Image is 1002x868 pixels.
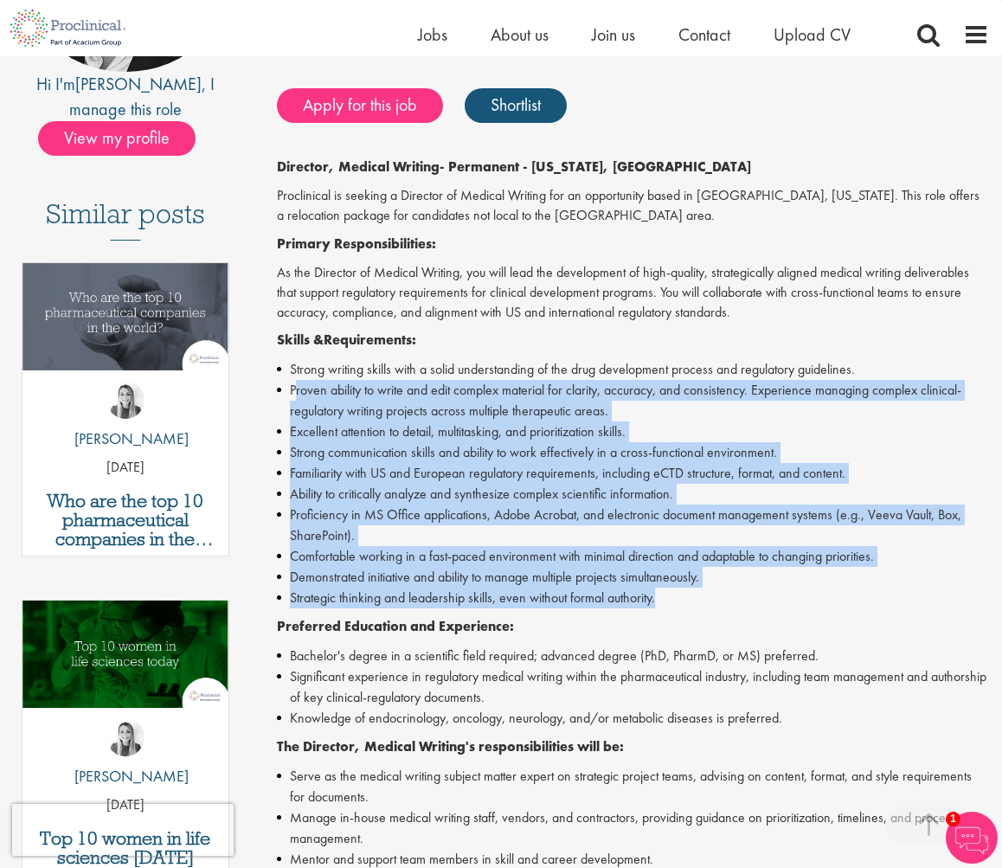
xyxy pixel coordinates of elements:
li: Proven ability to write and edit complex material for clarity, accuracy, and consistency. Experie... [277,380,990,421]
a: Jobs [418,23,447,46]
strong: Preferred Education and Experience: [277,617,514,635]
li: Significant experience in regulatory medical writing within the pharmaceutical industry, includin... [277,666,990,708]
p: [DATE] [22,458,228,478]
img: Top 10 pharmaceutical companies in the world 2025 [22,263,228,370]
p: Proclinical is seeking a Director of Medical Writing for an opportunity based in [GEOGRAPHIC_DATA... [277,186,990,226]
strong: The Director, Medical Writing's responsibilities will be: [277,737,624,755]
span: View my profile [38,121,196,156]
a: Contact [678,23,730,46]
a: Apply for this job [277,88,443,123]
img: Top 10 women in life sciences today [22,601,228,707]
iframe: reCAPTCHA [12,804,234,856]
li: Proficiency in MS Office applications, Adobe Acrobat, and electronic document management systems ... [277,505,990,546]
strong: Requirements: [324,331,416,349]
li: Ability to critically analyze and synthesize complex scientific information. [277,484,990,505]
li: Bachelor's degree in a scientific field required; advanced degree (PhD, PharmD, or MS) preferred. [277,646,990,666]
li: Excellent attention to detail, multitasking, and prioritization skills. [277,421,990,442]
h3: Similar posts [46,199,205,241]
p: [PERSON_NAME] [61,428,189,450]
li: Familiarity with US and European regulatory requirements, including eCTD structure, format, and c... [277,463,990,484]
li: Demonstrated initiative and ability to manage multiple projects simultaneously. [277,567,990,588]
li: Knowledge of endocrinology, oncology, neurology, and/or metabolic diseases is preferred. [277,708,990,729]
a: Who are the top 10 pharmaceutical companies in the world? (2025) [31,492,220,549]
img: Hannah Burke [106,718,145,756]
li: Comfortable working in a fast-paced environment with minimal direction and adaptable to changing ... [277,546,990,567]
strong: Primary Responsibilities: [277,235,436,253]
strong: Director, Medical Writing [277,158,440,176]
a: [PERSON_NAME] [75,73,202,95]
a: Join us [592,23,635,46]
strong: - Permanent - [US_STATE], [GEOGRAPHIC_DATA] [440,158,751,176]
a: Link to a post [22,263,228,416]
img: Hannah Burke [106,381,145,419]
li: Strong communication skills and ability to work effectively in a cross-functional environment. [277,442,990,463]
li: Strong writing skills with a solid understanding of the drug development process and regulatory g... [277,359,990,380]
span: 1 [946,812,960,826]
img: Chatbot [946,812,998,864]
li: Serve as the medical writing subject matter expert on strategic project teams, advising on conten... [277,766,990,807]
a: About us [491,23,549,46]
a: Hannah Burke [PERSON_NAME] [61,381,189,459]
div: Hi I'm , I manage this role [13,72,238,121]
a: Hannah Burke [PERSON_NAME] [61,718,189,796]
p: [DATE] [22,795,228,815]
a: Shortlist [465,88,567,123]
li: Manage in-house medical writing staff, vendors, and contractors, providing guidance on prioritiza... [277,807,990,849]
a: View my profile [38,125,213,147]
strong: Skills & [277,331,324,349]
p: [PERSON_NAME] [61,765,189,788]
p: As the Director of Medical Writing, you will lead the development of high-quality, strategically ... [277,263,990,323]
a: Link to a post [22,601,228,754]
a: Upload CV [774,23,851,46]
li: Strategic thinking and leadership skills, even without formal authority. [277,588,990,608]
